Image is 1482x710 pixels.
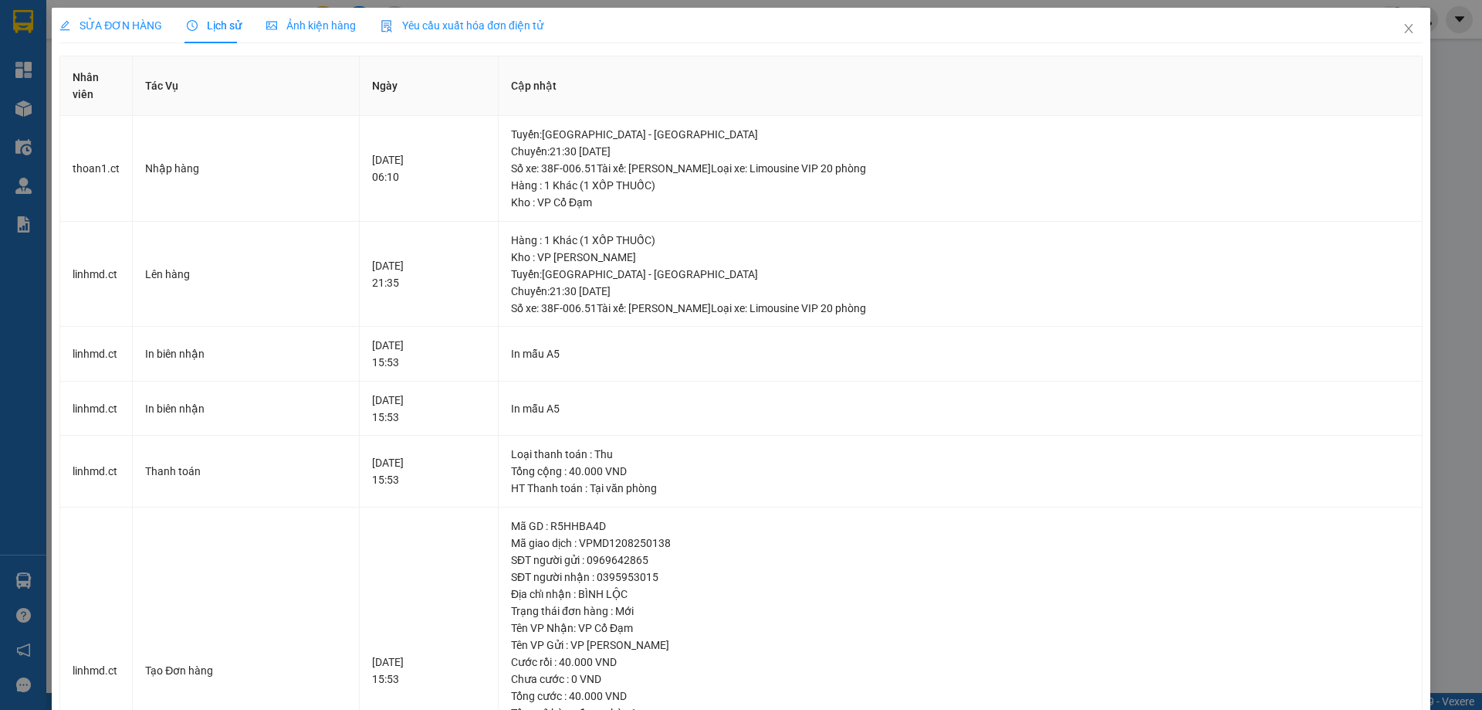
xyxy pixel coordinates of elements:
[511,569,1409,586] div: SĐT người nhận : 0395953015
[372,151,486,185] div: [DATE] 06:10
[145,266,347,283] div: Lên hàng
[511,603,1409,620] div: Trạng thái đơn hàng : Mới
[511,400,1409,417] div: In mẫu A5
[372,392,486,426] div: [DATE] 15:53
[266,20,277,31] span: picture
[145,463,347,480] div: Thanh toán
[187,19,242,32] span: Lịch sử
[381,19,543,32] span: Yêu cầu xuất hóa đơn điện tử
[372,337,486,371] div: [DATE] 15:53
[511,194,1409,211] div: Kho : VP Cổ Đạm
[145,345,347,362] div: In biên nhận
[60,56,133,116] th: Nhân viên
[59,19,162,32] span: SỬA ĐƠN HÀNG
[511,345,1409,362] div: In mẫu A5
[511,552,1409,569] div: SĐT người gửi : 0969642865
[360,56,499,116] th: Ngày
[511,671,1409,688] div: Chưa cước : 0 VND
[60,222,133,328] td: linhmd.ct
[511,266,1409,317] div: Tuyến : [GEOGRAPHIC_DATA] - [GEOGRAPHIC_DATA] Chuyến: 21:30 [DATE] Số xe: 38F-006.51 Tài xế: [PER...
[511,688,1409,705] div: Tổng cước : 40.000 VND
[511,249,1409,266] div: Kho : VP [PERSON_NAME]
[145,160,347,177] div: Nhập hàng
[145,400,347,417] div: In biên nhận
[381,20,393,32] img: icon
[187,20,198,31] span: clock-circle
[511,586,1409,603] div: Địa chỉ nhận : BÌNH LỘC
[511,177,1409,194] div: Hàng : 1 Khác (1 XỐP THUỐC)
[266,19,356,32] span: Ảnh kiện hàng
[60,116,133,222] td: thoan1.ct
[511,480,1409,497] div: HT Thanh toán : Tại văn phòng
[511,446,1409,463] div: Loại thanh toán : Thu
[511,126,1409,177] div: Tuyến : [GEOGRAPHIC_DATA] - [GEOGRAPHIC_DATA] Chuyến: 21:30 [DATE] Số xe: 38F-006.51 Tài xế: [PER...
[499,56,1423,116] th: Cập nhật
[511,654,1409,671] div: Cước rồi : 40.000 VND
[60,436,133,508] td: linhmd.ct
[60,327,133,382] td: linhmd.ct
[511,535,1409,552] div: Mã giao dịch : VPMD1208250138
[511,463,1409,480] div: Tổng cộng : 40.000 VND
[145,662,347,679] div: Tạo Đơn hàng
[60,382,133,437] td: linhmd.ct
[59,20,70,31] span: edit
[1402,22,1415,35] span: close
[511,518,1409,535] div: Mã GD : R5HHBA4D
[1387,8,1430,51] button: Close
[511,637,1409,654] div: Tên VP Gửi : VP [PERSON_NAME]
[372,257,486,291] div: [DATE] 21:35
[511,232,1409,249] div: Hàng : 1 Khác (1 XỐP THUỐC)
[511,620,1409,637] div: Tên VP Nhận: VP Cổ Đạm
[372,654,486,688] div: [DATE] 15:53
[372,454,486,488] div: [DATE] 15:53
[133,56,360,116] th: Tác Vụ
